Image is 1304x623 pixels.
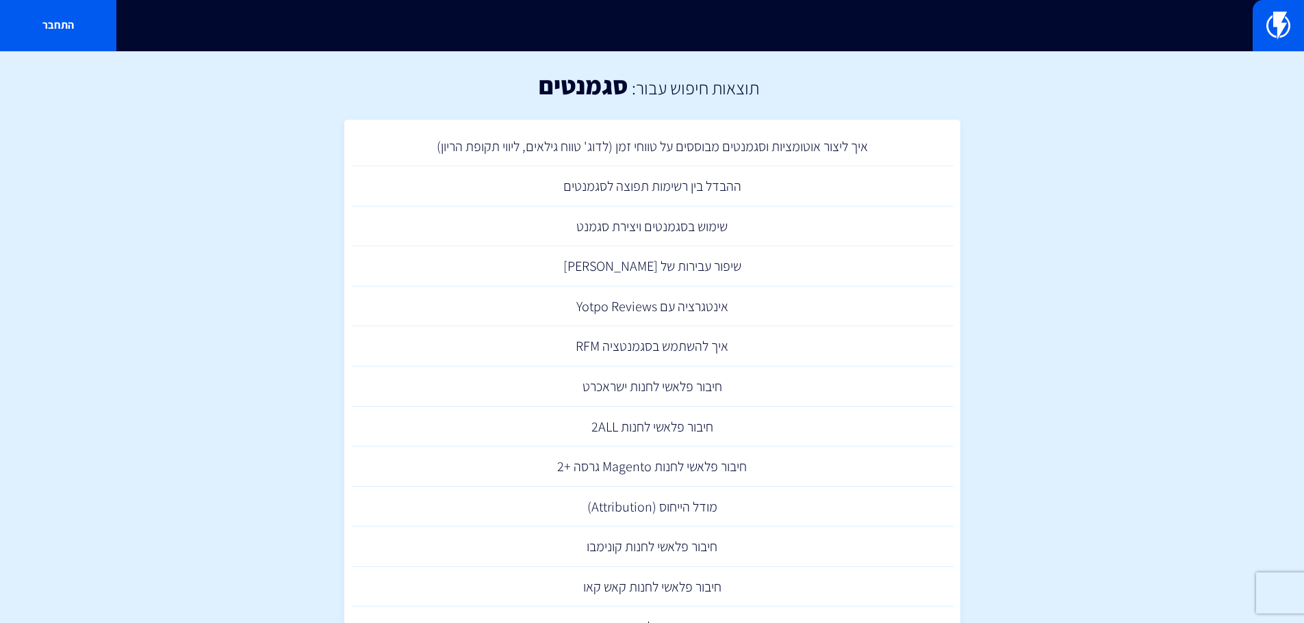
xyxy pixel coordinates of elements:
[539,72,628,99] h1: סגמנטים
[351,287,954,327] a: אינטגרציה עם Yotpo Reviews
[351,407,954,447] a: חיבור פלאשי לחנות 2ALL
[351,207,954,247] a: שימוש בסגמנטים ויצירת סגמנט
[351,447,954,487] a: חיבור פלאשי לחנות Magento גרסה +2
[351,367,954,407] a: חיבור פלאשי לחנות ישראכרט
[351,527,954,567] a: חיבור פלאשי לחנות קונימבו
[351,567,954,607] a: חיבור פלאשי לחנות קאש קאו
[351,246,954,287] a: שיפור עבירות של [PERSON_NAME]
[351,166,954,207] a: ההבדל בין רשימות תפוצה לסגמנטים
[351,487,954,527] a: מודל הייחוס (Attribution)
[628,78,759,98] h2: תוצאות חיפוש עבור:
[351,326,954,367] a: איך להשתמש בסגמנטציה RFM
[351,127,954,167] a: איך ליצור אוטומציות וסגמנטים מבוססים על טווחי זמן (לדוג' טווח גילאים, ליווי תקופת הריון)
